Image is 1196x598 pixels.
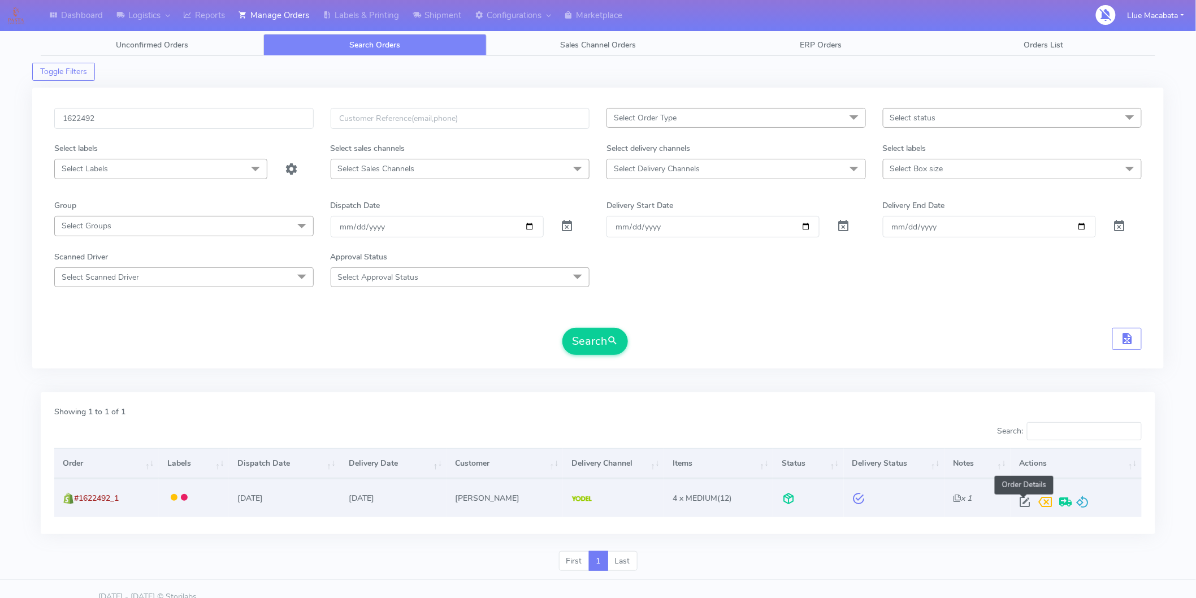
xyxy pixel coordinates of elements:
[62,220,111,231] span: Select Groups
[41,34,1155,56] ul: Tabs
[883,200,945,211] label: Delivery End Date
[560,40,636,50] span: Sales Channel Orders
[350,40,401,50] span: Search Orders
[331,142,405,154] label: Select sales channels
[562,328,628,355] button: Search
[890,112,936,123] span: Select status
[62,163,108,174] span: Select Labels
[116,40,188,50] span: Unconfirmed Orders
[563,448,664,479] th: Delivery Channel: activate to sort column ascending
[1011,448,1142,479] th: Actions: activate to sort column ascending
[159,448,229,479] th: Labels: activate to sort column ascending
[331,251,388,263] label: Approval Status
[572,496,592,502] img: Yodel
[447,448,564,479] th: Customer: activate to sort column ascending
[54,448,159,479] th: Order: activate to sort column ascending
[589,551,608,571] a: 1
[331,200,380,211] label: Dispatch Date
[340,479,447,517] td: [DATE]
[54,108,314,129] input: Order Id
[331,108,590,129] input: Customer Reference(email,phone)
[32,63,95,81] button: Toggle Filters
[54,406,125,418] label: Showing 1 to 1 of 1
[883,142,926,154] label: Select labels
[229,479,340,517] td: [DATE]
[338,163,415,174] span: Select Sales Channels
[844,448,945,479] th: Delivery Status: activate to sort column ascending
[340,448,447,479] th: Delivery Date: activate to sort column ascending
[1027,422,1142,440] input: Search:
[953,493,972,504] i: x 1
[614,163,700,174] span: Select Delivery Channels
[62,272,139,283] span: Select Scanned Driver
[447,479,564,517] td: [PERSON_NAME]
[800,40,842,50] span: ERP Orders
[997,422,1142,440] label: Search:
[54,142,98,154] label: Select labels
[338,272,419,283] span: Select Approval Status
[1024,40,1064,50] span: Orders List
[54,251,108,263] label: Scanned Driver
[54,200,76,211] label: Group
[673,493,732,504] span: (12)
[673,493,717,504] span: 4 x MEDIUM
[944,448,1011,479] th: Notes: activate to sort column ascending
[229,448,340,479] th: Dispatch Date: activate to sort column ascending
[614,112,677,123] span: Select Order Type
[773,448,843,479] th: Status: activate to sort column ascending
[606,142,690,154] label: Select delivery channels
[1119,4,1193,27] button: Llue Macabata
[606,200,673,211] label: Delivery Start Date
[63,493,74,504] img: shopify.png
[74,493,119,504] span: #1622492_1
[890,163,943,174] span: Select Box size
[664,448,773,479] th: Items: activate to sort column ascending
